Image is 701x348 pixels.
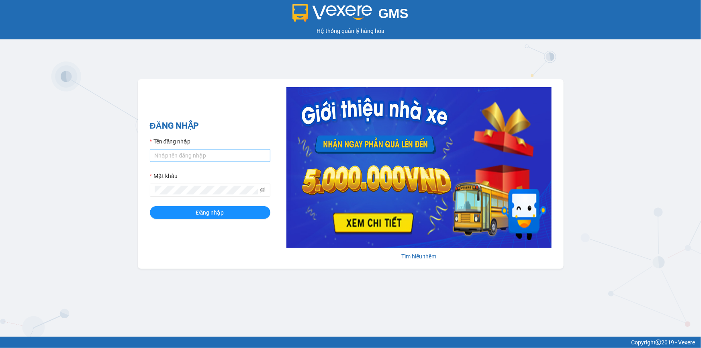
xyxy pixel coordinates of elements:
div: Hệ thống quản lý hàng hóa [2,27,699,35]
button: Đăng nhập [150,206,270,219]
div: Tìm hiểu thêm [286,252,552,261]
input: Mật khẩu [155,186,258,194]
span: Đăng nhập [196,208,224,217]
span: copyright [656,340,661,345]
span: GMS [378,6,409,21]
span: eye-invisible [260,187,266,193]
a: GMS [292,12,409,18]
label: Mật khẩu [150,172,178,180]
h2: ĐĂNG NHẬP [150,119,270,133]
img: logo 2 [292,4,372,22]
img: banner-0 [286,87,552,248]
div: Copyright 2019 - Vexere [6,338,695,347]
label: Tên đăng nhập [150,137,191,146]
input: Tên đăng nhập [150,149,270,162]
